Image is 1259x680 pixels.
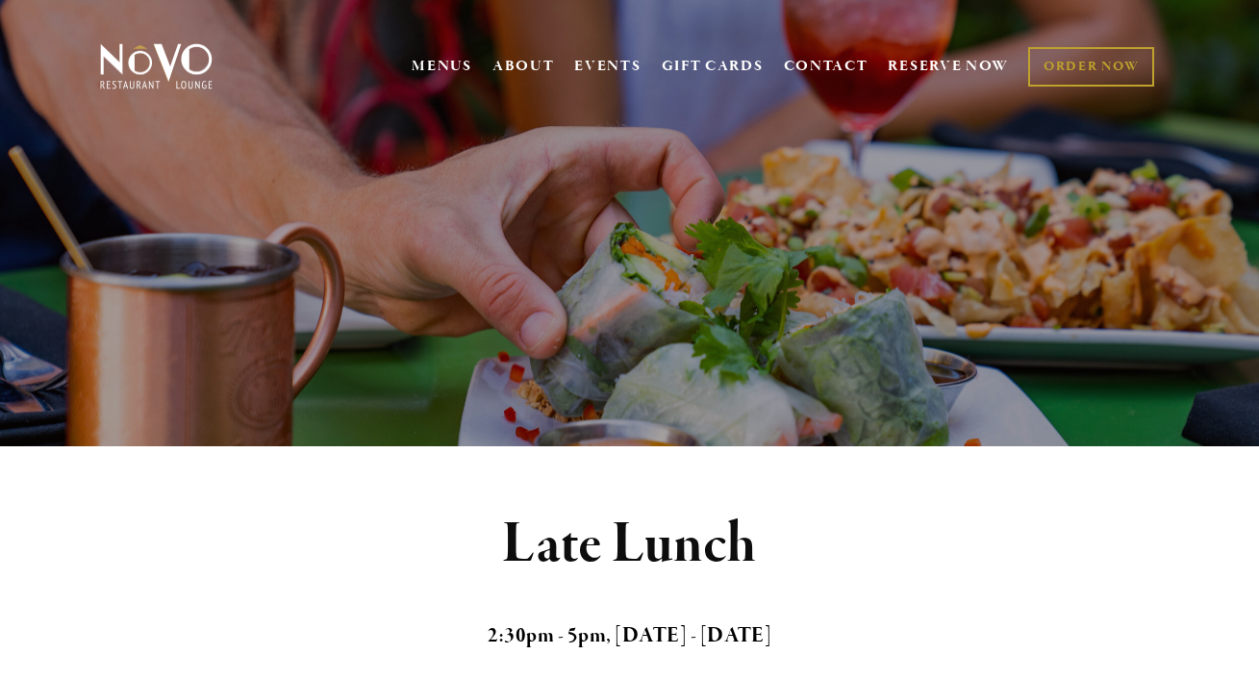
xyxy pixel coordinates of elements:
[574,57,641,76] a: EVENTS
[412,57,472,76] a: MENUS
[888,48,1009,85] a: RESERVE NOW
[502,508,757,581] strong: Late Lunch
[784,48,869,85] a: CONTACT
[488,622,772,649] strong: 2:30pm - 5pm, [DATE] - [DATE]
[1028,47,1154,87] a: ORDER NOW
[662,48,764,85] a: GIFT CARDS
[492,57,555,76] a: ABOUT
[96,42,216,90] img: Novo Restaurant &amp; Lounge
